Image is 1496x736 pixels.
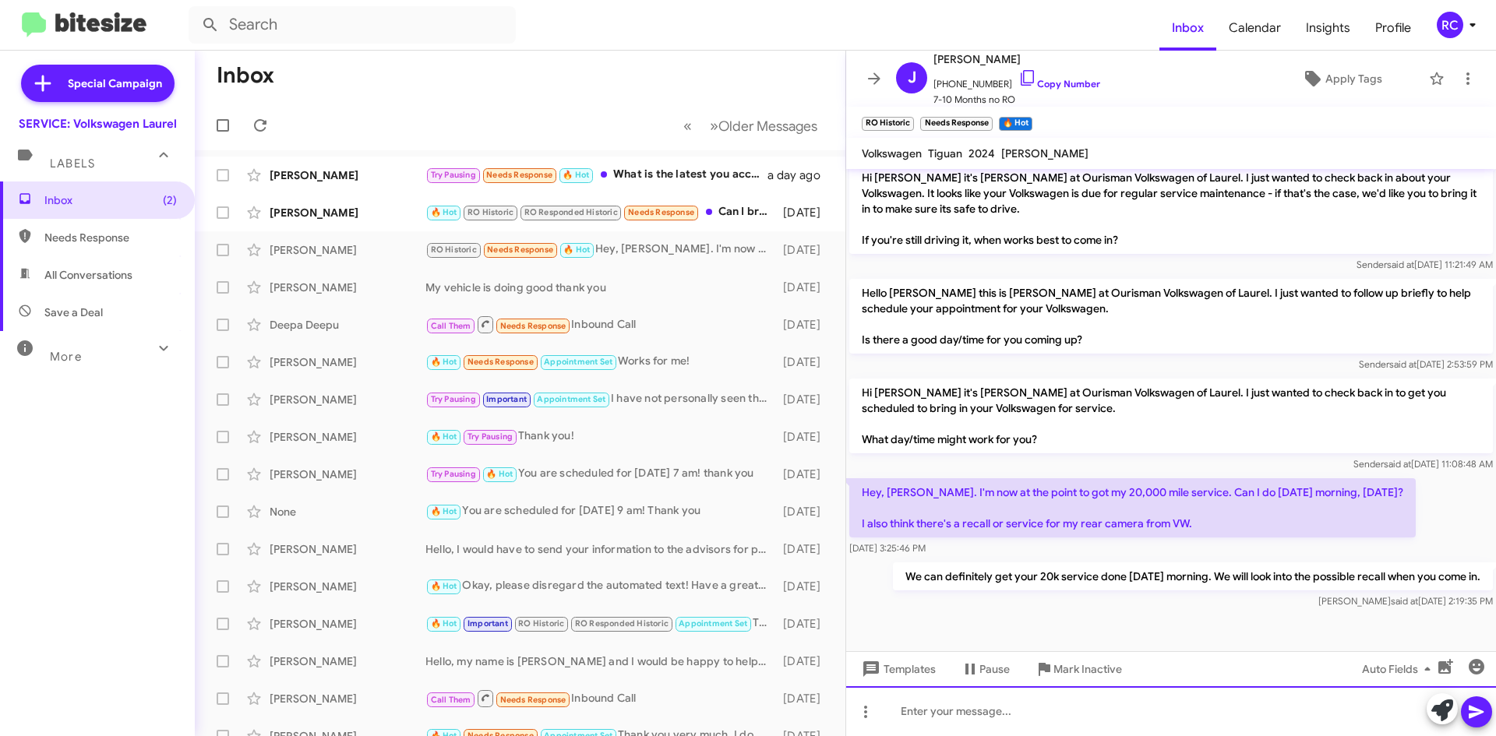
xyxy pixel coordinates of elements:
[431,170,476,180] span: Try Pausing
[425,241,775,259] div: Hey, [PERSON_NAME]. I'm now at the point to got my 20,000 mile service. Can I do [DATE] morning, ...
[775,653,833,669] div: [DATE]
[431,469,476,479] span: Try Pausing
[710,116,718,136] span: »
[270,653,425,669] div: [PERSON_NAME]
[425,688,775,708] div: Inbound Call
[425,541,775,557] div: Hello, I would have to send your information to the advisors for pricing. Is that okay?
[775,616,833,632] div: [DATE]
[775,205,833,220] div: [DATE]
[575,618,669,629] span: RO Responded Historic
[486,469,513,479] span: 🔥 Hot
[44,267,132,283] span: All Conversations
[775,579,833,594] div: [DATE]
[1357,259,1493,270] span: Sender [DATE] 11:21:49 AM
[425,280,775,295] div: My vehicle is doing good thank you
[518,618,564,629] span: RO Historic
[44,305,103,320] span: Save a Deal
[431,581,457,591] span: 🔥 Hot
[500,695,566,705] span: Needs Response
[674,110,701,142] button: Previous
[431,695,471,705] span: Call Them
[270,504,425,519] div: None
[431,431,457,442] span: 🔥 Hot
[68,76,162,91] span: Special Campaign
[270,579,425,594] div: [PERSON_NAME]
[948,655,1022,683] button: Pause
[928,146,962,160] span: Tiguan
[163,192,177,208] span: (2)
[217,63,274,88] h1: Inbox
[920,117,992,131] small: Needs Response
[50,350,82,364] span: More
[431,357,457,367] span: 🔥 Hot
[1363,5,1424,51] a: Profile
[270,541,425,557] div: [PERSON_NAME]
[270,167,425,183] div: [PERSON_NAME]
[933,69,1100,92] span: [PHONE_NUMBER]
[775,691,833,706] div: [DATE]
[1384,458,1411,470] span: said at
[270,691,425,706] div: [PERSON_NAME]
[675,110,827,142] nav: Page navigation example
[979,655,1010,683] span: Pause
[1261,65,1421,93] button: Apply Tags
[431,321,471,331] span: Call Them
[467,618,508,629] span: Important
[44,192,177,208] span: Inbox
[1318,595,1493,607] span: [PERSON_NAME] [DATE] 2:19:35 PM
[846,655,948,683] button: Templates
[908,65,916,90] span: J
[1391,595,1418,607] span: said at
[933,92,1100,107] span: 7-10 Months no RO
[467,357,534,367] span: Needs Response
[21,65,175,102] a: Special Campaign
[1293,5,1363,51] span: Insights
[425,315,775,334] div: Inbound Call
[270,280,425,295] div: [PERSON_NAME]
[544,357,612,367] span: Appointment Set
[467,431,513,442] span: Try Pausing
[431,207,457,217] span: 🔥 Hot
[563,245,590,255] span: 🔥 Hot
[1389,358,1417,370] span: said at
[524,207,618,217] span: RO Responded Historic
[425,428,775,445] div: Thank you!
[1353,458,1493,470] span: Sender [DATE] 11:08:48 AM
[862,146,922,160] span: Volkswagen
[467,207,513,217] span: RO Historic
[775,392,833,407] div: [DATE]
[50,157,95,171] span: Labels
[1359,358,1493,370] span: Sender [DATE] 2:53:59 PM
[767,167,833,183] div: a day ago
[189,6,516,44] input: Search
[500,321,566,331] span: Needs Response
[486,394,527,404] span: Important
[1053,655,1122,683] span: Mark Inactive
[849,478,1416,537] p: Hey, [PERSON_NAME]. I'm now at the point to got my 20,000 mile service. Can I do [DATE] morning, ...
[425,166,767,184] div: What is the latest you accept appointments
[425,465,775,483] div: You are scheduled for [DATE] 7 am! thank you
[775,280,833,295] div: [DATE]
[1159,5,1216,51] span: Inbox
[270,392,425,407] div: [PERSON_NAME]
[999,117,1032,131] small: 🔥 Hot
[1216,5,1293,51] span: Calendar
[862,117,914,131] small: RO Historic
[775,429,833,445] div: [DATE]
[849,164,1493,254] p: Hi [PERSON_NAME] it's [PERSON_NAME] at Ourisman Volkswagen of Laurel. I just wanted to check back...
[425,615,775,632] div: Thanks for the follow-up! I already scheduled maintenance for 7:15am [DATE]
[1022,655,1134,683] button: Mark Inactive
[859,655,936,683] span: Templates
[933,50,1100,69] span: [PERSON_NAME]
[270,467,425,482] div: [PERSON_NAME]
[425,390,775,408] div: I have not personally seen that specific coupon but from previous similar coupons it we be used t...
[425,653,775,669] div: Hello, my name is [PERSON_NAME] and I would be happy to help! Did you have a day and time in mind...
[849,379,1493,453] p: Hi [PERSON_NAME] it's [PERSON_NAME] at Ourisman Volkswagen of Laurel. I just wanted to check back...
[270,317,425,333] div: Deepa Deepu
[1387,259,1414,270] span: said at
[1424,12,1479,38] button: RC
[1325,65,1382,93] span: Apply Tags
[487,245,553,255] span: Needs Response
[270,354,425,370] div: [PERSON_NAME]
